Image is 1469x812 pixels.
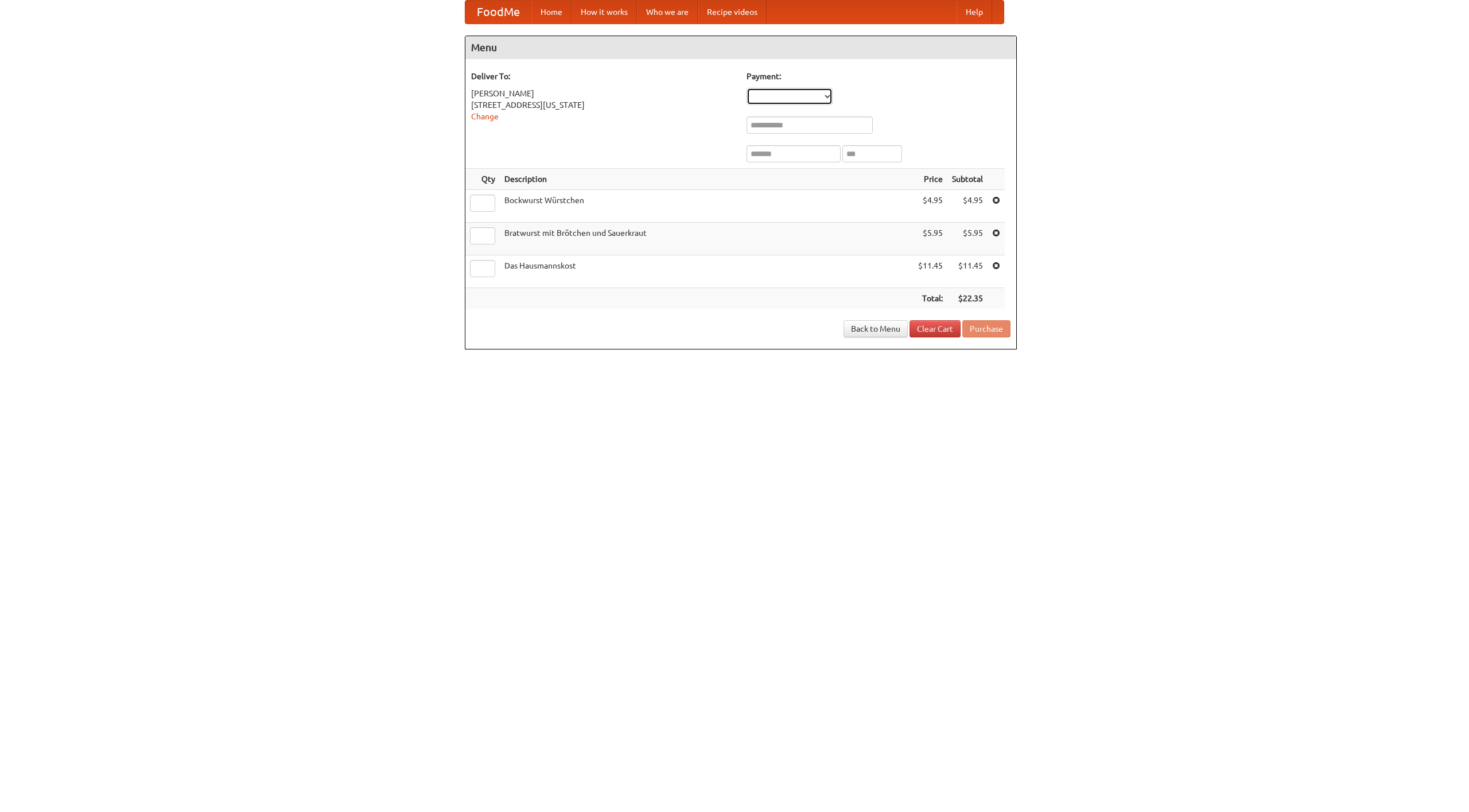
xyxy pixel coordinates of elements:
[947,255,988,288] td: $11.45
[531,1,572,24] a: Home
[947,288,988,309] th: $22.35
[914,255,947,288] td: $11.45
[471,71,735,82] h5: Deliver To:
[471,88,735,99] div: [PERSON_NAME]
[500,223,914,255] td: Bratwurst mit Brötchen und Sauerkraut
[914,190,947,223] td: $4.95
[500,255,914,288] td: Das Hausmannskost
[465,169,500,190] th: Qty
[844,320,908,337] a: Back to Menu
[914,169,947,190] th: Price
[957,1,992,24] a: Help
[471,99,735,111] div: [STREET_ADDRESS][US_STATE]
[471,112,499,121] a: Change
[947,223,988,255] td: $5.95
[914,288,947,309] th: Total:
[914,223,947,255] td: $5.95
[962,320,1011,337] button: Purchase
[910,320,961,337] a: Clear Cart
[500,190,914,223] td: Bockwurst Würstchen
[947,190,988,223] td: $4.95
[698,1,767,24] a: Recipe videos
[572,1,637,24] a: How it works
[637,1,698,24] a: Who we are
[465,36,1016,59] h4: Menu
[465,1,531,24] a: FoodMe
[947,169,988,190] th: Subtotal
[500,169,914,190] th: Description
[747,71,1011,82] h5: Payment:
